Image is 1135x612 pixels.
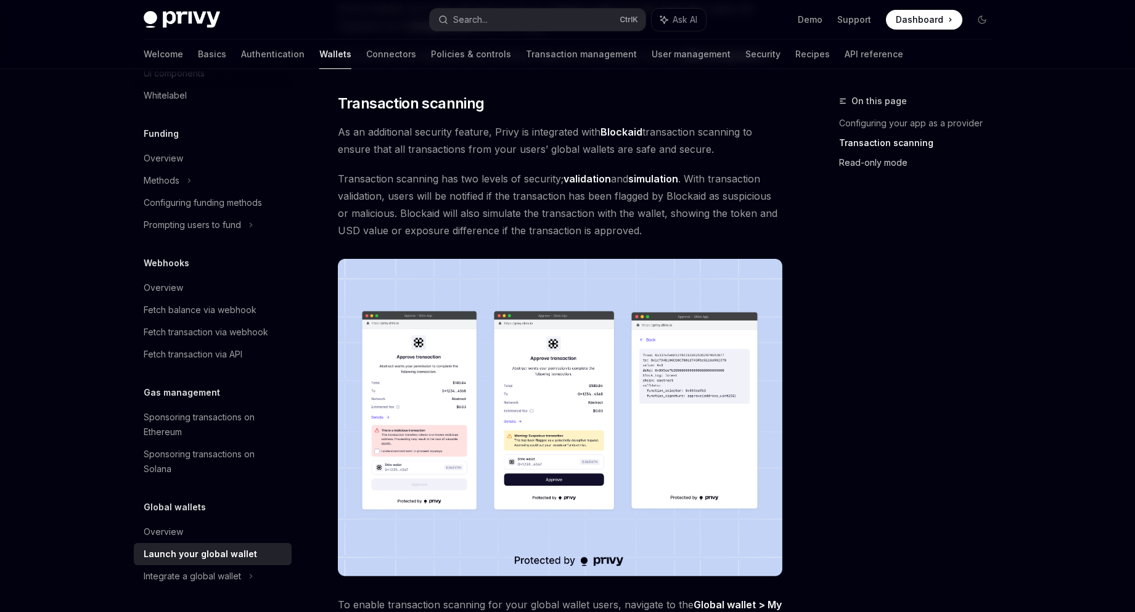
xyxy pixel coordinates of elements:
[144,447,284,476] div: Sponsoring transactions on Solana
[144,256,189,271] h5: Webhooks
[134,443,292,480] a: Sponsoring transactions on Solana
[745,39,781,69] a: Security
[144,11,220,28] img: dark logo
[319,39,351,69] a: Wallets
[134,277,292,299] a: Overview
[134,321,292,343] a: Fetch transaction via webhook
[620,15,638,25] span: Ctrl K
[600,126,642,139] a: Blockaid
[144,410,284,439] div: Sponsoring transactions on Ethereum
[134,343,292,365] a: Fetch transaction via API
[837,14,871,26] a: Support
[144,524,183,539] div: Overview
[972,10,992,30] button: Toggle dark mode
[628,173,678,185] strong: simulation
[144,173,179,188] div: Methods
[144,500,206,515] h5: Global wallets
[338,259,782,576] img: Transaction scanning UI
[839,113,1002,133] a: Configuring your app as a provider
[134,84,292,107] a: Whitelabel
[795,39,830,69] a: Recipes
[886,10,962,30] a: Dashboard
[144,385,220,400] h5: Gas management
[134,406,292,443] a: Sponsoring transactions on Ethereum
[144,569,241,584] div: Integrate a global wallet
[134,521,292,543] a: Overview
[366,39,416,69] a: Connectors
[144,218,241,232] div: Prompting users to fund
[144,347,242,362] div: Fetch transaction via API
[338,170,782,239] span: Transaction scanning has two levels of security; and . With transaction validation, users will be...
[845,39,903,69] a: API reference
[134,192,292,214] a: Configuring funding methods
[338,123,782,158] span: As an additional security feature, Privy is integrated with transaction scanning to ensure that a...
[144,88,187,103] div: Whitelabel
[526,39,637,69] a: Transaction management
[144,126,179,141] h5: Funding
[839,133,1002,153] a: Transaction scanning
[198,39,226,69] a: Basics
[563,173,611,185] strong: validation
[453,12,488,27] div: Search...
[144,303,256,317] div: Fetch balance via webhook
[144,280,183,295] div: Overview
[144,195,262,210] div: Configuring funding methods
[134,543,292,565] a: Launch your global wallet
[652,9,706,31] button: Ask AI
[144,547,257,561] div: Launch your global wallet
[241,39,305,69] a: Authentication
[673,14,697,26] span: Ask AI
[839,153,1002,173] a: Read-only mode
[338,94,485,113] span: Transaction scanning
[652,39,731,69] a: User management
[896,14,943,26] span: Dashboard
[144,151,183,166] div: Overview
[851,94,907,108] span: On this page
[431,39,511,69] a: Policies & controls
[430,9,645,31] button: Search...CtrlK
[798,14,822,26] a: Demo
[144,325,268,340] div: Fetch transaction via webhook
[134,299,292,321] a: Fetch balance via webhook
[144,39,183,69] a: Welcome
[134,147,292,169] a: Overview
